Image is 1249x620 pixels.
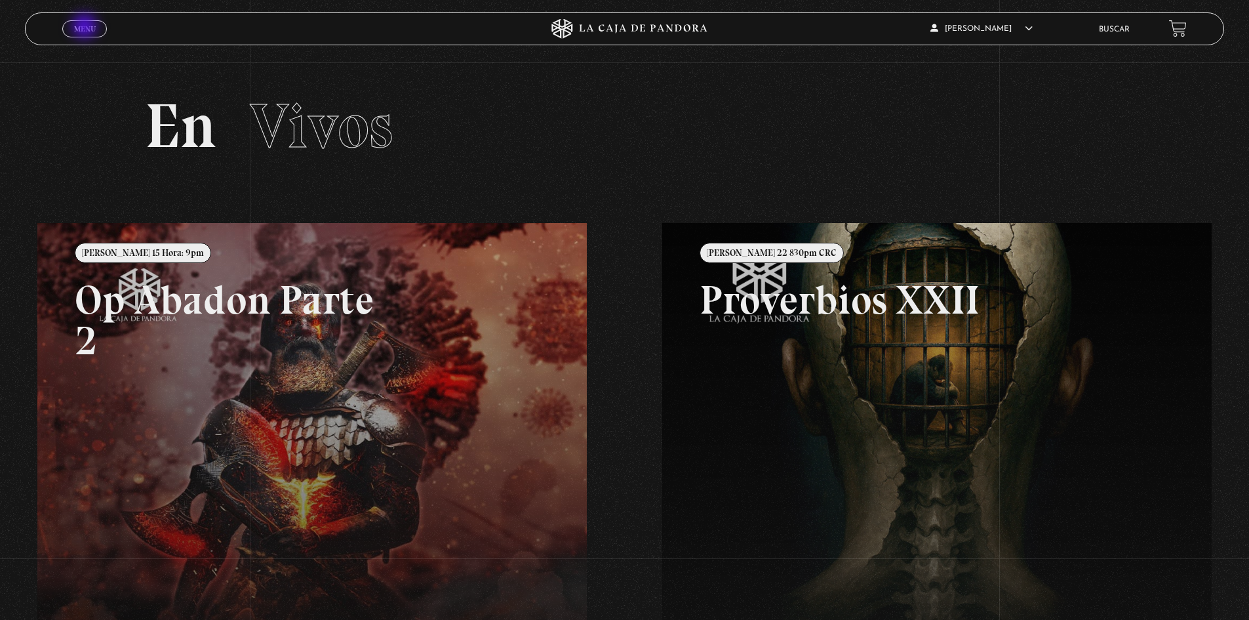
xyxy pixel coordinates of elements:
[250,89,393,163] span: Vivos
[69,36,100,45] span: Cerrar
[930,25,1033,33] span: [PERSON_NAME]
[145,95,1104,157] h2: En
[1099,26,1130,33] a: Buscar
[74,25,96,33] span: Menu
[1169,20,1187,37] a: View your shopping cart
